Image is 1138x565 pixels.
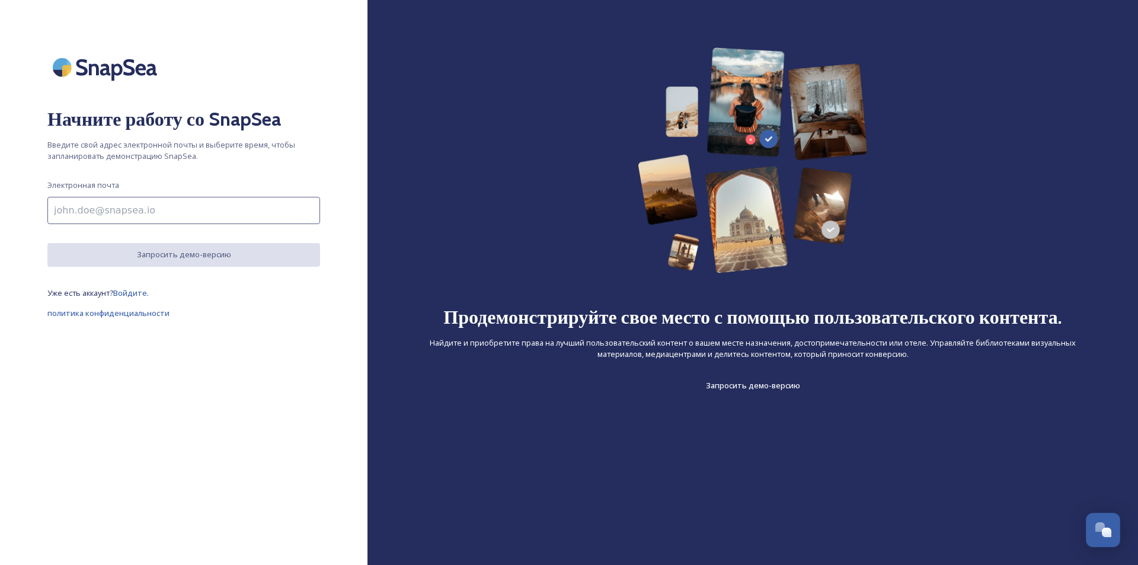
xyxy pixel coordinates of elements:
a: Запросить демо-версию [706,378,800,392]
font: Запросить демо-версию [137,249,231,260]
button: Открытый чат [1086,513,1120,547]
img: Логотип SnapSea [47,47,166,87]
a: политика конфиденциальности [47,306,320,320]
font: Введите свой адрес электронной почты и выберите время, чтобы запланировать демонстрацию SnapSea. [47,139,295,161]
font: Уже есть аккаунт? [47,288,113,298]
img: 63b42ca75bacad526042e722_Group%20154-p-800.png [638,47,868,273]
font: Найдите и приобретите права на лучший пользовательский контент о вашем месте назначения, достопри... [430,337,1076,359]
input: john.doe@snapsea.io [47,197,320,224]
font: Войдите. [113,288,149,298]
font: Запросить демо-версию [706,380,800,391]
font: Электронная почта [47,180,119,190]
a: Уже есть аккаунт?Войдите. [47,286,320,300]
font: политика конфиденциальности [47,308,170,318]
button: Запросить демо-версию [47,243,320,266]
font: Продемонстрируйте свое место с помощью пользовательского контента. [443,305,1062,328]
font: Начните работу со SnapSea [47,107,281,130]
